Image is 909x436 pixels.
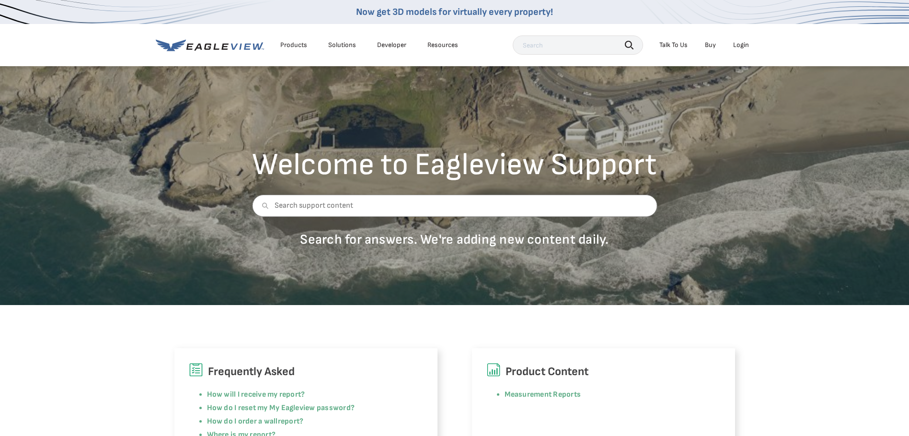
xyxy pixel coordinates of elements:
[513,35,643,55] input: Search
[207,403,355,412] a: How do I reset my My Eagleview password?
[189,363,423,381] h6: Frequently Asked
[207,417,278,426] a: How do I order a wall
[377,41,406,49] a: Developer
[252,150,657,180] h2: Welcome to Eagleview Support
[252,195,657,217] input: Search support content
[356,6,553,18] a: Now get 3D models for virtually every property!
[207,390,305,399] a: How will I receive my report?
[705,41,716,49] a: Buy
[328,41,356,49] div: Solutions
[505,390,581,399] a: Measurement Reports
[659,41,688,49] div: Talk To Us
[252,231,657,248] p: Search for answers. We're adding new content daily.
[733,41,749,49] div: Login
[427,41,458,49] div: Resources
[280,41,307,49] div: Products
[278,417,299,426] a: report
[299,417,303,426] a: ?
[486,363,721,381] h6: Product Content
